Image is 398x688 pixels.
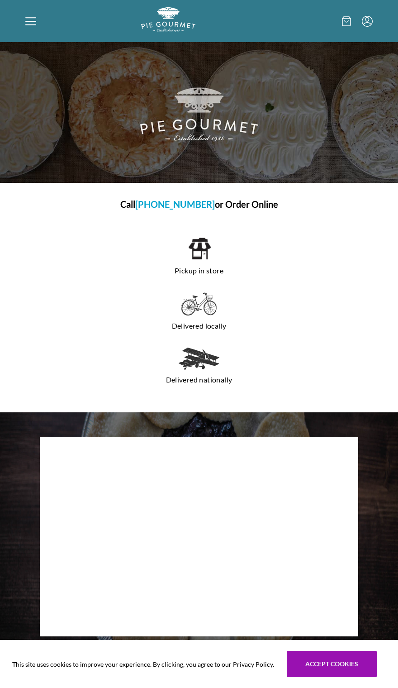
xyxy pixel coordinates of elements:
[141,7,195,32] img: logo
[51,373,347,387] p: Delivered nationally
[141,25,195,33] a: Logo
[33,197,365,211] h1: Call or Order Online
[188,236,211,261] img: pickup in store
[179,348,219,370] img: delivered nationally
[12,659,274,669] span: This site uses cookies to improve your experience. By clicking, you agree to our Privacy Policy.
[287,651,377,677] button: Accept cookies
[362,16,373,27] button: Menu
[51,319,347,333] p: Delivered locally
[181,292,217,316] img: delivered locally
[135,199,215,210] a: [PHONE_NUMBER]
[51,263,347,278] p: Pickup in store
